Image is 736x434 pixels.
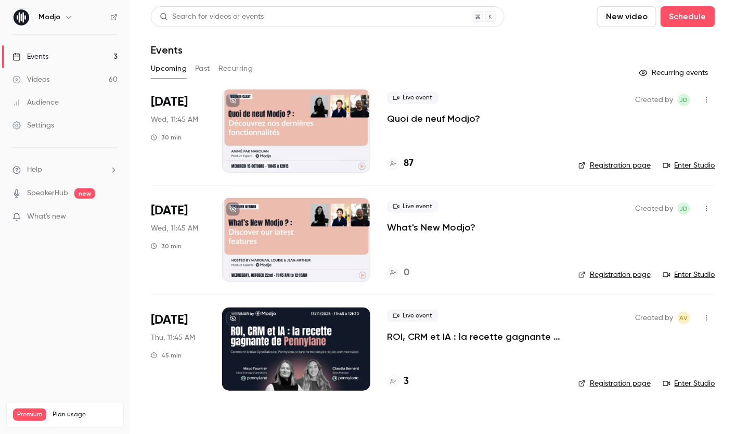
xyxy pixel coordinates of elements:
div: 30 min [151,133,182,142]
span: Aurélie Voisin [678,312,690,324]
span: AV [680,312,688,324]
a: 3 [387,375,409,389]
span: [DATE] [151,312,188,328]
a: Quoi de neuf Modjo? [387,112,480,125]
span: Premium [13,409,46,421]
span: Created by [635,312,674,324]
a: SpeakerHub [27,188,68,199]
a: Registration page [578,160,651,171]
a: ROI, CRM et IA : la recette gagnante de [PERSON_NAME] [387,330,562,343]
a: Enter Studio [663,270,715,280]
a: Registration page [578,378,651,389]
a: What's New Modjo? [387,221,475,234]
button: Past [195,60,210,77]
div: Settings [12,120,54,131]
a: 0 [387,266,409,280]
span: What's new [27,211,66,222]
span: JD [680,94,688,106]
h4: 0 [404,266,409,280]
a: 87 [387,157,414,171]
li: help-dropdown-opener [12,164,118,175]
h4: 3 [404,375,409,389]
button: Upcoming [151,60,187,77]
button: Schedule [661,6,715,27]
span: Created by [635,202,674,215]
h4: 87 [404,157,414,171]
span: Wed, 11:45 AM [151,223,198,234]
div: Oct 22 Wed, 11:45 AM (Europe/Paris) [151,198,205,282]
span: Thu, 11:45 AM [151,333,195,343]
iframe: Noticeable Trigger [105,212,118,222]
span: [DATE] [151,202,188,219]
span: Plan usage [53,411,117,419]
span: Live event [387,310,438,322]
div: Search for videos or events [160,11,264,22]
span: Help [27,164,42,175]
div: Videos [12,74,49,85]
button: New video [597,6,656,27]
div: Oct 15 Wed, 11:45 AM (Europe/Paris) [151,90,205,173]
div: Events [12,52,48,62]
span: Wed, 11:45 AM [151,114,198,125]
button: Recurring [218,60,253,77]
div: 30 min [151,242,182,250]
a: Registration page [578,270,651,280]
span: Live event [387,200,438,213]
span: JD [680,202,688,215]
span: Jean-Arthur Dujoncquoy [678,202,690,215]
button: Recurring events [635,65,715,81]
a: Enter Studio [663,160,715,171]
span: Live event [387,92,438,104]
h1: Events [151,44,183,56]
div: 45 min [151,351,182,360]
a: Enter Studio [663,378,715,389]
h6: Modjo [38,12,60,22]
div: Nov 13 Thu, 11:45 AM (Europe/Paris) [151,308,205,391]
span: [DATE] [151,94,188,110]
img: Modjo [13,9,30,25]
span: Created by [635,94,674,106]
span: new [74,188,95,199]
span: Jean-Arthur Dujoncquoy [678,94,690,106]
div: Audience [12,97,59,108]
